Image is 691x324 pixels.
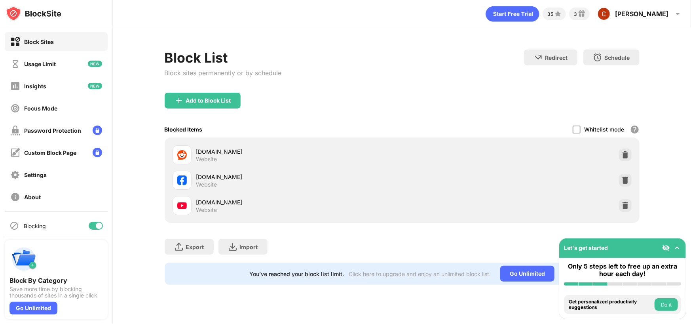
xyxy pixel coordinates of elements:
[547,11,553,17] div: 35
[196,181,217,188] div: Website
[10,59,20,69] img: time-usage-off.svg
[9,221,19,231] img: blocking-icon.svg
[88,61,102,67] img: new-icon.svg
[10,148,20,158] img: customize-block-page-off.svg
[10,103,20,113] img: focus-off.svg
[9,286,103,299] div: Save more time by blocking thousands of sites in a single click
[574,11,577,17] div: 3
[545,54,568,61] div: Redirect
[165,126,203,133] div: Blocked Items
[186,244,204,250] div: Export
[177,150,187,160] img: favicons
[564,263,681,278] div: Only 5 steps left to free up an extra hour each day!
[486,6,539,22] div: animation
[10,37,20,47] img: block-on.svg
[24,61,56,67] div: Usage Limit
[605,54,630,61] div: Schedule
[249,271,344,277] div: You’ve reached your block list limit.
[88,83,102,89] img: new-icon.svg
[240,244,258,250] div: Import
[24,83,46,90] div: Insights
[177,175,187,185] img: favicons
[9,276,103,284] div: Block By Category
[165,69,282,77] div: Block sites permanently or by schedule
[615,10,668,18] div: [PERSON_NAME]
[24,127,81,134] div: Password Protection
[196,147,402,156] div: [DOMAIN_NAME]
[10,192,20,202] img: about-off.svg
[500,266,554,282] div: Go Unlimited
[9,302,57,314] div: Go Unlimited
[24,172,47,178] div: Settings
[24,223,46,229] div: Blocking
[349,271,491,277] div: Click here to upgrade and enjoy an unlimited block list.
[165,50,282,66] div: Block List
[9,245,38,273] img: push-categories.svg
[196,156,217,163] div: Website
[585,126,625,133] div: Whitelist mode
[24,105,57,112] div: Focus Mode
[10,170,20,180] img: settings-off.svg
[24,38,54,45] div: Block Sites
[564,244,608,251] div: Let's get started
[10,81,20,91] img: insights-off.svg
[196,198,402,206] div: [DOMAIN_NAME]
[93,148,102,157] img: lock-menu.svg
[186,97,231,104] div: Add to Block List
[10,126,20,135] img: password-protection-off.svg
[569,299,653,311] div: Get personalized productivity suggestions
[553,9,563,19] img: points-small.svg
[24,194,41,200] div: About
[177,201,187,210] img: favicons
[196,206,217,213] div: Website
[662,244,670,252] img: eye-not-visible.svg
[673,244,681,252] img: omni-setup-toggle.svg
[598,8,610,20] img: ACg8ocJdYylt309xeABHVAO-EWWp8fK-XVhLm2qQz-pMgc0x=s96-c
[93,126,102,135] img: lock-menu.svg
[655,298,678,311] button: Do it
[24,149,76,156] div: Custom Block Page
[577,9,587,19] img: reward-small.svg
[6,6,61,21] img: logo-blocksite.svg
[196,173,402,181] div: [DOMAIN_NAME]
